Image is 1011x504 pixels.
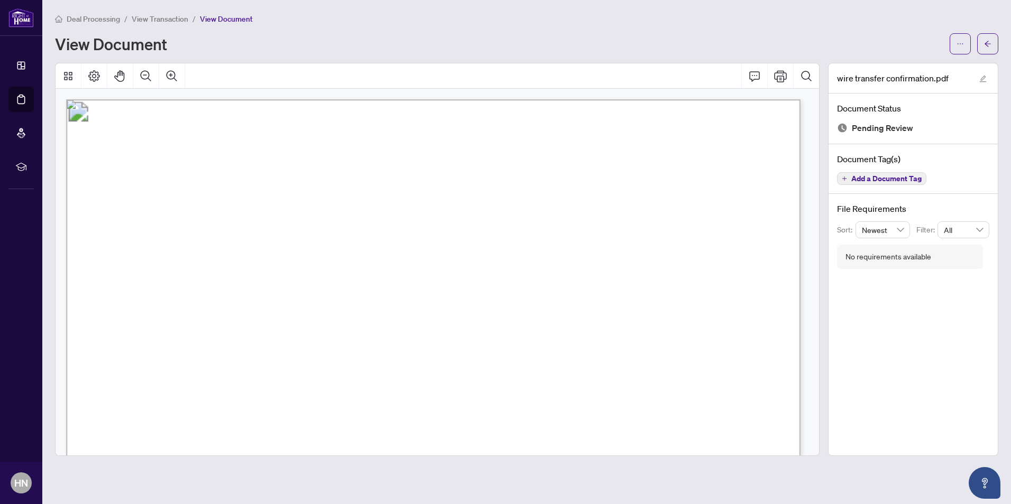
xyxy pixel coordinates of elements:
[984,40,991,48] span: arrow-left
[862,222,904,238] span: Newest
[837,172,926,185] button: Add a Document Tag
[124,13,127,25] li: /
[944,222,983,238] span: All
[851,175,922,182] span: Add a Document Tag
[969,467,1000,499] button: Open asap
[132,14,188,24] span: View Transaction
[200,14,253,24] span: View Document
[837,123,848,133] img: Document Status
[916,224,938,236] p: Filter:
[837,153,989,165] h4: Document Tag(s)
[837,72,949,85] span: wire transfer confirmation.pdf
[8,8,34,27] img: logo
[837,224,856,236] p: Sort:
[67,14,120,24] span: Deal Processing
[852,121,913,135] span: Pending Review
[979,75,987,82] span: edit
[14,475,28,490] span: HN
[192,13,196,25] li: /
[842,176,847,181] span: plus
[957,40,964,48] span: ellipsis
[55,35,167,52] h1: View Document
[837,202,989,215] h4: File Requirements
[837,102,989,115] h4: Document Status
[55,15,62,23] span: home
[845,251,931,263] div: No requirements available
